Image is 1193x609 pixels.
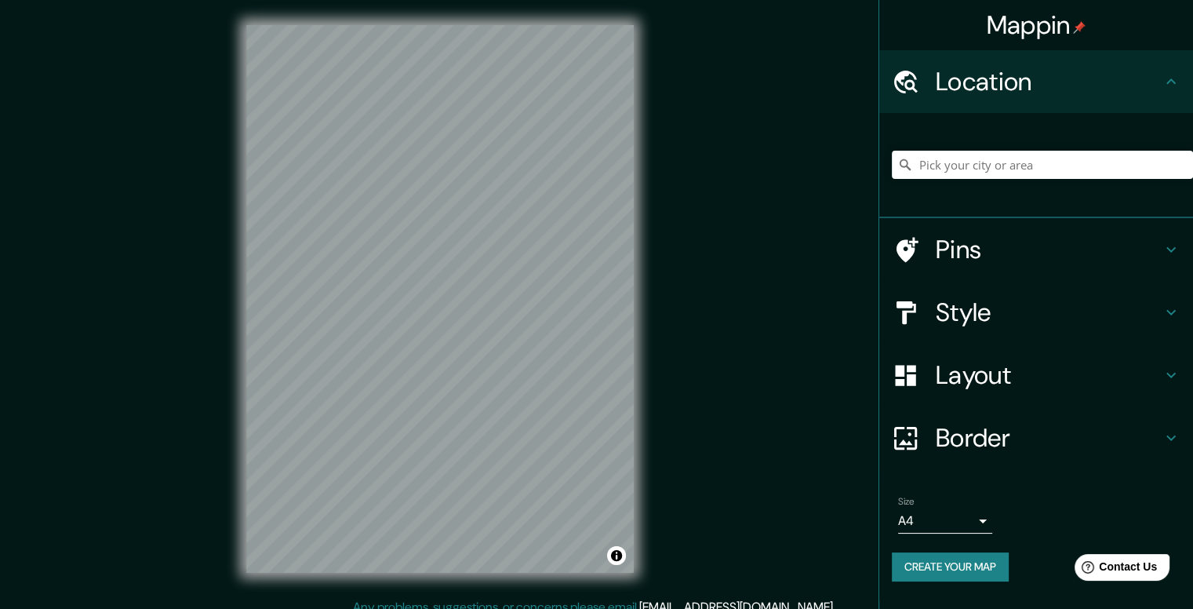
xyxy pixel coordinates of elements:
[987,9,1086,41] h4: Mappin
[936,297,1162,328] h4: Style
[936,422,1162,454] h4: Border
[879,344,1193,407] div: Layout
[892,151,1193,179] input: Pick your city or area
[607,546,626,565] button: Toggle attribution
[898,509,992,534] div: A4
[936,359,1162,391] h4: Layout
[892,552,1009,582] button: Create your map
[879,218,1193,281] div: Pins
[879,50,1193,113] div: Location
[1073,21,1086,34] img: pin-icon.png
[879,407,1193,469] div: Border
[936,234,1162,265] h4: Pins
[879,281,1193,344] div: Style
[246,25,634,573] canvas: Map
[1053,548,1176,592] iframe: Help widget launcher
[898,495,915,509] label: Size
[936,66,1162,97] h4: Location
